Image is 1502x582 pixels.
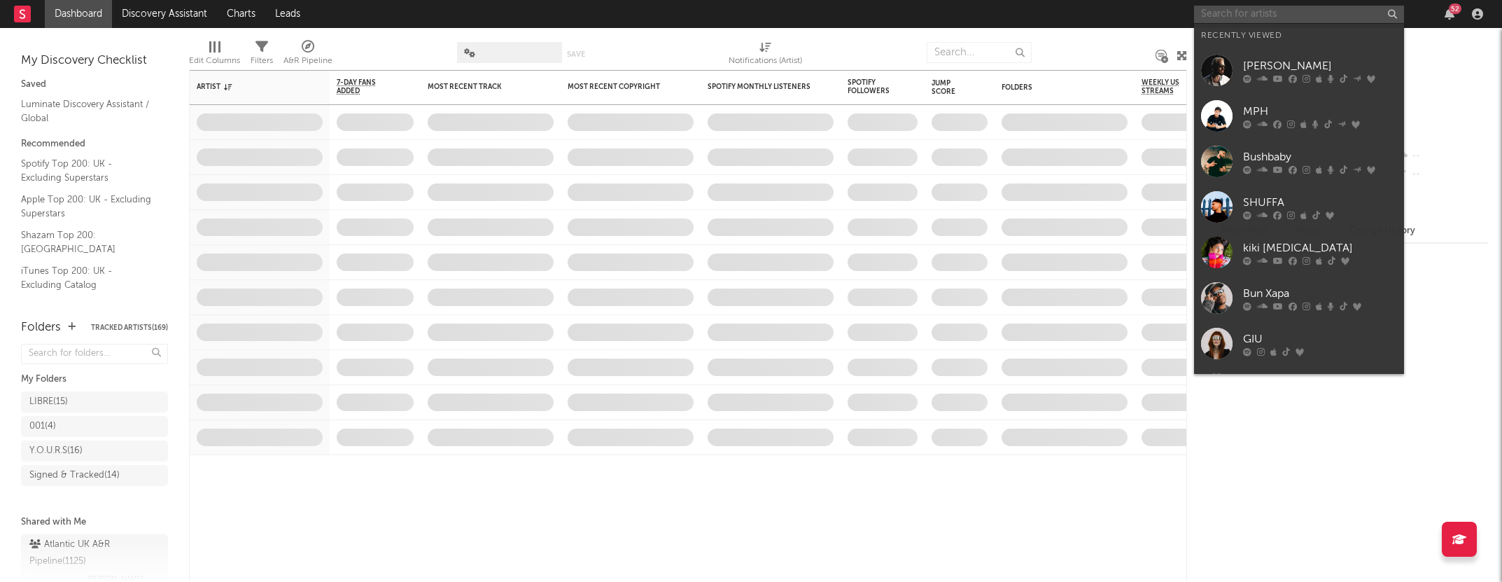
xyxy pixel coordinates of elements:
[29,467,120,484] div: Signed & Tracked ( 14 )
[189,35,240,76] div: Edit Columns
[1194,93,1404,139] a: MPH
[189,53,240,69] div: Edit Columns
[29,536,156,570] div: Atlantic UK A&R Pipeline ( 1125 )
[428,83,533,91] div: Most Recent Track
[927,42,1032,63] input: Search...
[29,418,56,435] div: 001 ( 4 )
[1194,321,1404,366] a: GIU
[21,514,168,531] div: Shared with Me
[1194,48,1404,93] a: [PERSON_NAME]
[1194,184,1404,230] a: SHUFFA
[21,319,61,336] div: Folders
[91,324,168,331] button: Tracked Artists(169)
[1395,165,1488,183] div: --
[1243,148,1397,165] div: Bushbaby
[21,371,168,388] div: My Folders
[21,228,154,256] a: Shazam Top 200: [GEOGRAPHIC_DATA]
[708,83,813,91] div: Spotify Monthly Listeners
[1243,103,1397,120] div: MPH
[1243,285,1397,302] div: Bun Xapa
[1194,275,1404,321] a: Bun Xapa
[21,76,168,93] div: Saved
[21,392,168,413] a: LIBRE(15)
[568,83,673,91] div: Most Recent Copyright
[21,263,154,292] a: iTunes Top 200: UK - Excluding Catalog
[1194,366,1404,412] a: Antrix
[932,79,967,96] div: Jump Score
[1243,57,1397,74] div: [PERSON_NAME]
[1243,331,1397,347] div: GIU
[21,97,154,125] a: Luminate Discovery Assistant / Global
[1243,240,1397,256] div: kiki [MEDICAL_DATA]
[1194,6,1404,23] input: Search for artists
[283,53,332,69] div: A&R Pipeline
[1142,78,1191,95] span: Weekly US Streams
[21,344,168,364] input: Search for folders...
[1194,139,1404,184] a: Bushbaby
[21,441,168,462] a: Y.O.U.R.S(16)
[729,35,802,76] div: Notifications (Artist)
[1201,27,1397,44] div: Recently Viewed
[21,136,168,153] div: Recommended
[337,78,393,95] span: 7-Day Fans Added
[1449,4,1461,14] div: 52
[21,156,154,185] a: Spotify Top 200: UK - Excluding Superstars
[1395,147,1488,165] div: --
[1243,194,1397,211] div: SHUFFA
[21,416,168,437] a: 001(4)
[848,78,897,95] div: Spotify Followers
[1194,230,1404,275] a: kiki [MEDICAL_DATA]
[251,53,273,69] div: Filters
[21,192,154,221] a: Apple Top 200: UK - Excluding Superstars
[21,53,168,69] div: My Discovery Checklist
[29,394,68,410] div: LIBRE ( 15 )
[283,35,332,76] div: A&R Pipeline
[29,443,83,459] div: Y.O.U.R.S ( 16 )
[21,465,168,486] a: Signed & Tracked(14)
[567,50,585,58] button: Save
[197,83,302,91] div: Artist
[1445,8,1454,20] button: 52
[1002,83,1107,92] div: Folders
[729,53,802,69] div: Notifications (Artist)
[251,35,273,76] div: Filters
